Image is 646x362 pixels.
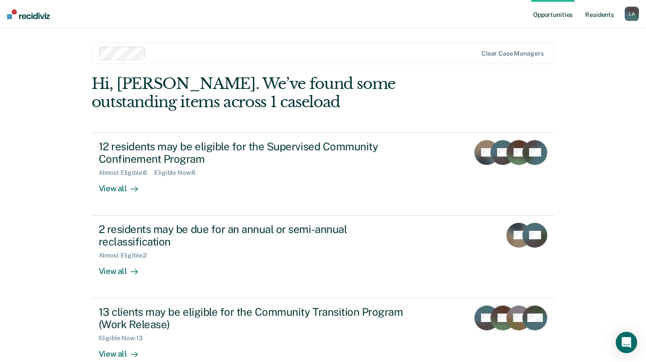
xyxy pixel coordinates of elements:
a: 2 residents may be due for an annual or semi-annual reclassificationAlmost Eligible:2View all [92,216,555,298]
img: Recidiviz [7,9,50,19]
div: Open Intercom Messenger [616,332,637,353]
a: 12 residents may be eligible for the Supervised Community Confinement ProgramAlmost Eligible:6Eli... [92,133,555,216]
div: Eligible Now : 13 [99,334,150,342]
div: Hi, [PERSON_NAME]. We’ve found some outstanding items across 1 caseload [92,75,462,111]
div: View all [99,259,148,277]
div: 13 clients may be eligible for the Community Transition Program (Work Release) [99,306,411,331]
div: 2 residents may be due for an annual or semi-annual reclassification [99,223,411,249]
div: Almost Eligible : 2 [99,252,154,259]
div: Almost Eligible : 6 [99,169,155,177]
div: Clear case managers [481,50,543,57]
div: 12 residents may be eligible for the Supervised Community Confinement Program [99,140,411,166]
div: Eligible Now : 6 [154,169,203,177]
div: View all [99,342,148,359]
div: View all [99,177,148,194]
div: L A [625,7,639,21]
button: LA [625,7,639,21]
